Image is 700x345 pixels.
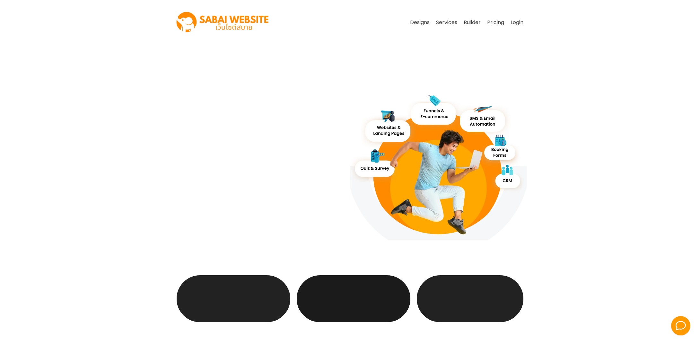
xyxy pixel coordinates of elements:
button: Facebook Messenger Chat [671,316,690,335]
a: Builder [460,16,484,29]
a: Services [433,16,460,29]
a: Login [507,16,527,29]
a: Pricing [484,16,507,29]
a: Designs [407,16,433,29]
img: SabaiWebsite [173,5,272,40]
